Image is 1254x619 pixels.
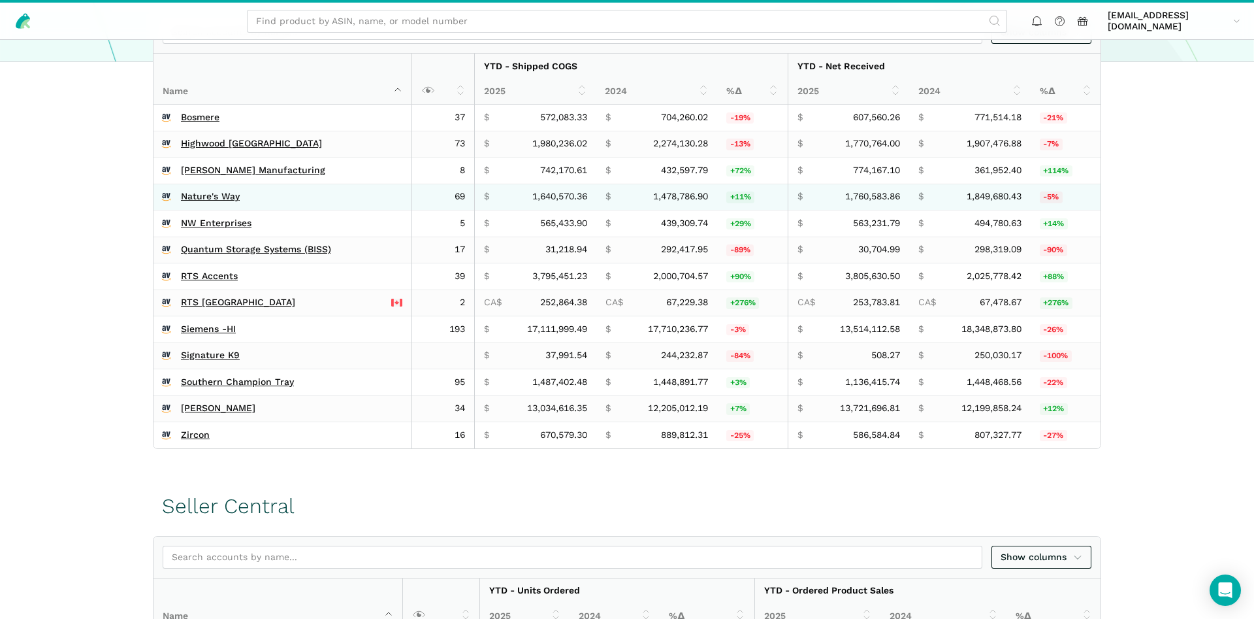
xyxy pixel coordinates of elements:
span: 1,760,583.86 [845,191,900,203]
span: -90% [1040,244,1067,256]
a: Nature's Way [181,191,240,203]
th: 2024: activate to sort column ascending [909,79,1031,105]
td: 5 [412,210,475,237]
span: +7% [726,403,750,415]
span: -25% [726,430,754,442]
strong: YTD - Net Received [797,61,885,71]
span: 771,514.18 [974,112,1021,124]
a: [PERSON_NAME] [181,403,255,414]
td: 13.83% [1031,210,1101,237]
span: $ [797,376,803,388]
span: 565,433.90 [540,218,587,229]
span: $ [918,376,924,388]
a: Bosmere [181,112,219,124]
span: -27% [1040,430,1067,442]
span: 1,448,468.56 [967,376,1021,388]
td: 193 [412,316,475,343]
span: -3% [726,324,749,336]
span: 12,199,858.24 [961,403,1021,414]
span: -26% [1040,324,1067,336]
td: 276.09% [1031,290,1101,316]
a: RTS [GEOGRAPHIC_DATA] [181,297,295,309]
a: Quantum Storage Systems (BISS) [181,244,331,256]
th: 2025: activate to sort column ascending [475,79,596,105]
span: $ [605,376,611,388]
span: -19% [726,112,754,124]
span: 252,864.38 [540,297,587,309]
span: $ [484,429,489,441]
span: $ [797,403,803,414]
span: 572,083.33 [540,112,587,124]
td: 87.86% [1031,263,1101,290]
td: 10.94% [717,184,788,210]
td: -24.64% [717,422,788,448]
span: $ [918,403,924,414]
span: $ [605,403,611,414]
span: -13% [726,139,754,150]
span: 774,167.10 [853,165,900,176]
span: -7% [1040,139,1063,150]
a: Show columns [991,546,1092,569]
td: 37 [412,105,475,131]
span: $ [484,324,489,335]
span: +276% [1040,297,1072,309]
th: : activate to sort column ascending [412,54,475,105]
input: Find product by ASIN, name, or model number [247,10,1007,33]
td: -21.25% [1031,105,1101,131]
span: 67,478.67 [980,297,1021,309]
td: -21.54% [1031,369,1101,396]
span: +3% [726,377,750,389]
span: +72% [726,165,754,177]
span: 17,111,999.49 [527,324,587,335]
td: 34 [412,395,475,422]
span: $ [797,191,803,203]
span: [EMAIL_ADDRESS][DOMAIN_NAME] [1108,10,1229,33]
td: 71.56% [717,158,788,184]
span: +276% [726,297,759,309]
span: 3,795,451.23 [532,271,587,282]
span: $ [605,218,611,229]
strong: YTD - Units Ordered [489,585,580,595]
span: $ [605,350,611,361]
span: $ [484,112,489,124]
span: 607,560.26 [853,112,900,124]
span: 361,952.40 [974,165,1021,176]
span: 13,034,616.35 [527,403,587,414]
span: $ [797,271,803,282]
span: 13,721,696.81 [840,403,900,414]
span: +29% [726,218,754,230]
span: -21% [1040,112,1067,124]
span: $ [918,244,924,256]
span: $ [797,324,803,335]
span: 2,274,130.28 [653,138,708,150]
img: 243-canada-6dcbff6b5ddfbc3d576af9e026b5d206327223395eaa30c1e22b34077c083801.svg [391,297,403,309]
span: 3,805,630.50 [845,271,900,282]
a: RTS Accents [181,271,238,282]
a: Highwood [GEOGRAPHIC_DATA] [181,138,322,150]
span: Show columns [1001,550,1083,564]
td: 73 [412,131,475,158]
input: Search accounts by name... [163,546,982,569]
td: 6.80% [717,395,788,422]
td: 89.71% [717,263,788,290]
span: $ [605,324,611,335]
td: 2.66% [717,369,788,396]
span: 1,980,236.02 [532,138,587,150]
a: Southern Champion Tray [181,376,294,388]
span: 298,319.09 [974,244,1021,256]
a: Signature K9 [181,350,240,361]
span: 2,025,778.42 [967,271,1021,282]
span: $ [918,324,924,335]
span: 670,579.30 [540,429,587,441]
span: 31,218.94 [545,244,587,256]
span: $ [484,138,489,150]
th: 2024: activate to sort column ascending [596,79,717,105]
span: 292,417.95 [661,244,708,256]
span: CA$ [484,297,502,309]
span: $ [484,191,489,203]
th: Name : activate to sort column descending [153,54,412,105]
span: $ [797,112,803,124]
span: $ [918,429,924,441]
span: 17,710,236.77 [648,324,708,335]
span: -100% [1040,350,1072,362]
